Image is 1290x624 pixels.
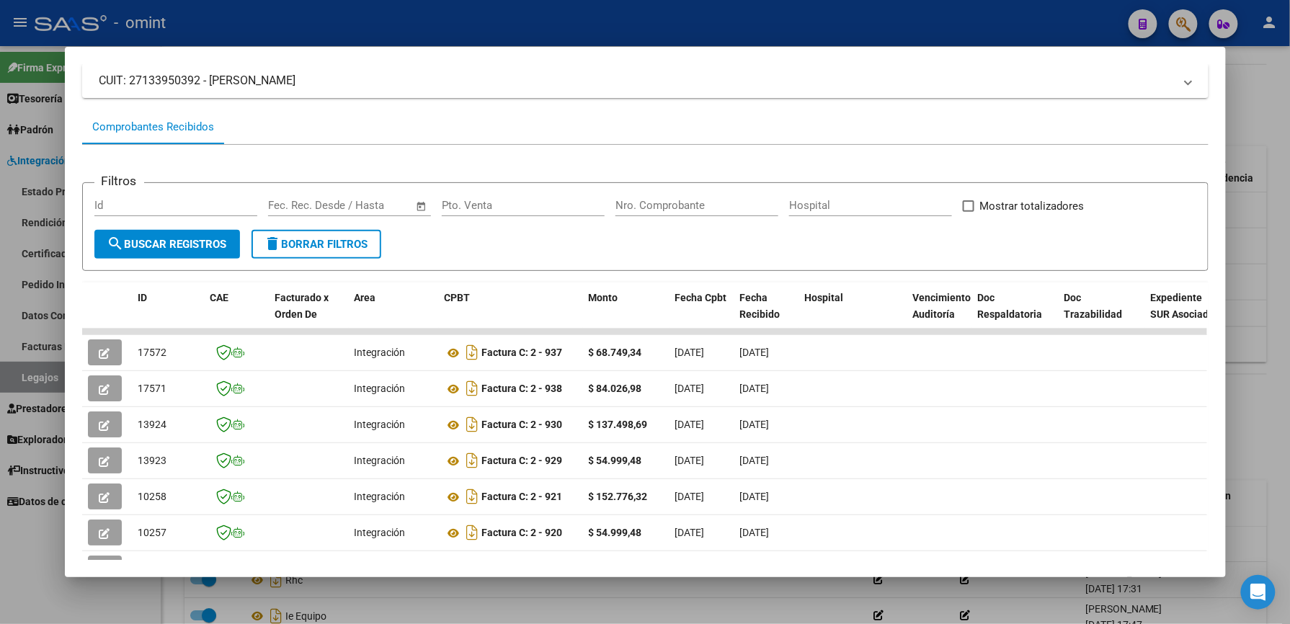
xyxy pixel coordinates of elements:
[252,230,381,259] button: Borrar Filtros
[740,292,780,320] span: Fecha Recibido
[972,282,1059,346] datatable-header-cell: Doc Respaldatoria
[355,419,406,430] span: Integración
[589,383,642,394] strong: $ 84.026,98
[740,455,770,466] span: [DATE]
[482,455,563,467] strong: Factura C: 2 - 929
[445,292,471,303] span: CPBT
[589,491,648,502] strong: $ 152.776,32
[275,292,329,320] span: Facturado x Orden De
[355,383,406,394] span: Integración
[482,419,563,431] strong: Factura C: 2 - 930
[99,72,1174,89] mat-panel-title: CUIT: 27133950392 - [PERSON_NAME]
[463,521,482,544] i: Descargar documento
[675,292,727,303] span: Fecha Cpbt
[589,292,618,303] span: Monto
[355,455,406,466] span: Integración
[138,527,167,538] span: 10257
[355,347,406,358] span: Integración
[463,377,482,400] i: Descargar documento
[93,119,215,135] div: Comprobantes Recibidos
[675,383,705,394] span: [DATE]
[264,235,282,252] mat-icon: delete
[980,197,1085,215] span: Mostrar totalizadores
[482,383,563,395] strong: Factura C: 2 - 938
[740,491,770,502] span: [DATE]
[94,171,144,190] h3: Filtros
[270,282,349,346] datatable-header-cell: Facturado x Orden De
[589,347,642,358] strong: $ 68.749,34
[463,449,482,472] i: Descargar documento
[1064,292,1123,320] span: Doc Trazabilidad
[1241,575,1276,610] div: Open Intercom Messenger
[355,527,406,538] span: Integración
[463,341,482,364] i: Descargar documento
[82,63,1209,98] mat-expansion-panel-header: CUIT: 27133950392 - [PERSON_NAME]
[675,347,705,358] span: [DATE]
[138,491,167,502] span: 10258
[675,455,705,466] span: [DATE]
[133,282,205,346] datatable-header-cell: ID
[589,419,648,430] strong: $ 137.498,69
[1145,282,1224,346] datatable-header-cell: Expediente SUR Asociado
[805,292,844,303] span: Hospital
[675,419,705,430] span: [DATE]
[589,455,642,466] strong: $ 54.999,48
[1059,282,1145,346] datatable-header-cell: Doc Trazabilidad
[138,292,148,303] span: ID
[94,230,240,259] button: Buscar Registros
[740,347,770,358] span: [DATE]
[740,527,770,538] span: [DATE]
[589,527,642,538] strong: $ 54.999,48
[1151,292,1215,320] span: Expediente SUR Asociado
[463,485,482,508] i: Descargar documento
[328,199,398,212] input: End date
[463,557,482,580] i: Descargar documento
[413,198,430,215] button: Open calendar
[913,292,971,320] span: Vencimiento Auditoría
[205,282,270,346] datatable-header-cell: CAE
[740,383,770,394] span: [DATE]
[268,199,315,212] input: Start date
[355,491,406,502] span: Integración
[138,455,167,466] span: 13923
[734,282,799,346] datatable-header-cell: Fecha Recibido
[740,419,770,430] span: [DATE]
[107,238,227,251] span: Buscar Registros
[583,282,670,346] datatable-header-cell: Monto
[482,527,563,539] strong: Factura C: 2 - 920
[349,282,439,346] datatable-header-cell: Area
[670,282,734,346] datatable-header-cell: Fecha Cpbt
[138,419,167,430] span: 13924
[799,282,907,346] datatable-header-cell: Hospital
[675,527,705,538] span: [DATE]
[978,292,1043,320] span: Doc Respaldatoria
[264,238,368,251] span: Borrar Filtros
[675,491,705,502] span: [DATE]
[138,347,167,358] span: 17572
[463,413,482,436] i: Descargar documento
[138,383,167,394] span: 17571
[907,282,972,346] datatable-header-cell: Vencimiento Auditoría
[482,347,563,359] strong: Factura C: 2 - 937
[439,282,583,346] datatable-header-cell: CPBT
[355,292,376,303] span: Area
[107,235,125,252] mat-icon: search
[482,491,563,503] strong: Factura C: 2 - 921
[210,292,229,303] span: CAE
